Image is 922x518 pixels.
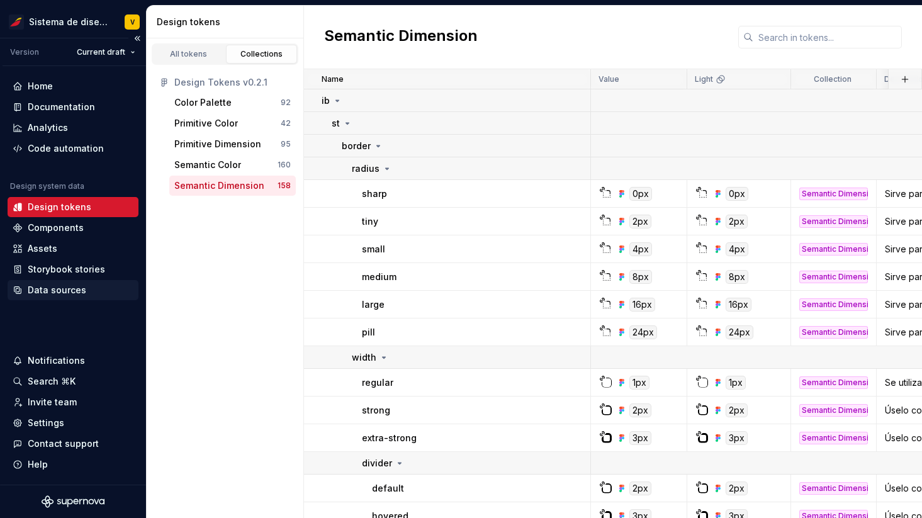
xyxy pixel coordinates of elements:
p: Light [695,74,713,84]
p: Name [322,74,344,84]
div: Home [28,80,53,93]
div: Analytics [28,121,68,134]
div: Data sources [28,284,86,296]
div: Notifications [28,354,85,367]
button: Search ⌘K [8,371,138,391]
img: 55604660-494d-44a9-beb2-692398e9940a.png [9,14,24,30]
div: 95 [281,139,291,149]
p: ib [322,94,330,107]
div: 160 [278,160,291,170]
div: 8px [726,270,748,284]
p: strong [362,404,390,417]
div: Semantic Dimension [174,179,264,192]
div: 16px [726,298,751,312]
div: Help [28,458,48,471]
button: Sistema de diseño IberiaV [3,8,143,35]
a: Color Palette92 [169,93,296,113]
button: Contact support [8,434,138,454]
div: Semantic Dimension [799,188,868,200]
div: Design tokens [28,201,91,213]
div: Semantic Dimension [799,243,868,256]
h2: Semantic Dimension [324,26,478,48]
button: Notifications [8,351,138,371]
a: Documentation [8,97,138,117]
button: Help [8,454,138,475]
div: 2px [726,215,748,228]
p: tiny [362,215,378,228]
p: sharp [362,188,387,200]
div: Components [28,222,84,234]
div: Primitive Dimension [174,138,261,150]
div: Documentation [28,101,95,113]
p: Collection [814,74,852,84]
div: Code automation [28,142,104,155]
div: All tokens [157,49,220,59]
div: Semantic Dimension [799,326,868,339]
button: Primitive Dimension95 [169,134,296,154]
div: 24px [629,325,657,339]
span: Current draft [77,47,125,57]
div: Semantic Dimension [799,376,868,389]
p: small [362,243,385,256]
div: Semantic Dimension [799,404,868,417]
div: 4px [726,242,748,256]
a: Design tokens [8,197,138,217]
div: Invite team [28,396,77,408]
button: Semantic Color160 [169,155,296,175]
div: 0px [726,187,748,201]
div: 24px [726,325,753,339]
p: pill [362,326,375,339]
svg: Supernova Logo [42,495,104,508]
div: Primitive Color [174,117,238,130]
p: regular [362,376,393,389]
a: Home [8,76,138,96]
div: Assets [28,242,57,255]
div: 16px [629,298,655,312]
div: Design Tokens v0.2.1 [174,76,291,89]
a: Data sources [8,280,138,300]
div: Design system data [10,181,84,191]
button: Primitive Color42 [169,113,296,133]
div: Semantic Dimension [799,432,868,444]
a: Analytics [8,118,138,138]
div: Sistema de diseño Iberia [29,16,110,28]
div: 3px [629,431,651,445]
div: 8px [629,270,652,284]
p: medium [362,271,396,283]
div: Semantic Color [174,159,241,171]
a: Components [8,218,138,238]
div: 2px [726,403,748,417]
div: Storybook stories [28,263,105,276]
a: Settings [8,413,138,433]
button: Semantic Dimension158 [169,176,296,196]
div: Contact support [28,437,99,450]
a: Storybook stories [8,259,138,279]
div: Settings [28,417,64,429]
div: 3px [726,431,748,445]
p: large [362,298,385,311]
p: Value [599,74,619,84]
p: default [372,482,404,495]
div: Semantic Dimension [799,271,868,283]
p: width [352,351,376,364]
div: 42 [281,118,291,128]
button: Collapse sidebar [128,30,146,47]
input: Search in tokens... [753,26,902,48]
div: 1px [629,376,649,390]
div: V [130,17,135,27]
div: 2px [629,403,651,417]
div: 0px [629,187,652,201]
a: Invite team [8,392,138,412]
div: Search ⌘K [28,375,76,388]
p: radius [352,162,379,175]
div: Design tokens [157,16,298,28]
div: Collections [230,49,293,59]
div: Semantic Dimension [799,215,868,228]
div: Color Palette [174,96,232,109]
div: 92 [281,98,291,108]
div: Version [10,47,39,57]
